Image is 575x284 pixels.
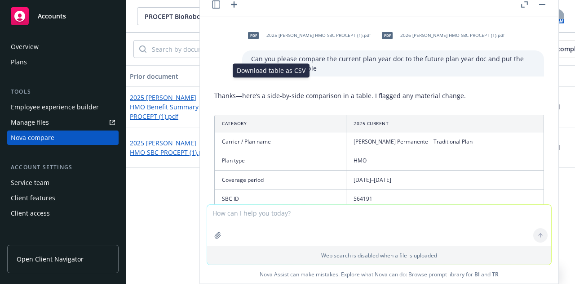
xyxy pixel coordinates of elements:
[215,132,346,151] td: Carrier / Plan name
[215,170,346,189] td: Coverage period
[251,54,535,73] p: Can you please compare the current plan year doc to the future plan year doc and put the comparis...
[11,100,99,114] div: Employee experience builder
[492,270,499,278] a: TR
[11,115,49,130] div: Manage files
[11,176,49,190] div: Service team
[11,206,50,221] div: Client access
[7,163,119,172] div: Account settings
[11,191,55,205] div: Client features
[248,32,259,39] span: pdf
[126,65,216,87] button: Prior document
[215,151,346,170] td: Plan type
[7,4,119,29] a: Accounts
[215,115,346,132] th: Category
[38,13,66,20] span: Accounts
[266,32,371,38] span: 2025 [PERSON_NAME] HMO SBC PROCEPT (1).pdf
[7,115,119,130] a: Manage files
[130,93,212,121] a: 2025 [PERSON_NAME] HMO Benefit Summary DF1 PROCEPT (1).pdf
[7,100,119,114] a: Employee experience builder
[130,138,212,157] a: 2025 [PERSON_NAME] HMO SBC PROCEPT (1).pdf
[7,191,119,205] a: Client features
[382,32,393,39] span: pdf
[215,189,346,208] td: SBC ID
[474,270,480,278] a: BI
[130,72,212,81] div: Prior document
[242,24,372,47] div: pdf2025 [PERSON_NAME] HMO SBC PROCEPT (1).pdf
[139,45,146,53] svg: Search
[145,12,222,21] span: PROCEPT BioRobotics Corporation
[7,176,119,190] a: Service team
[212,252,546,259] p: Web search is disabled when a file is uploaded
[7,55,119,69] a: Plans
[214,91,544,100] p: Thanks—here’s a side-by-side comparison in a table. I flagged any material change.
[7,131,119,145] a: Nova compare
[11,40,39,54] div: Overview
[146,41,305,58] input: Search by document, plan or user name...
[400,32,504,38] span: 2026 [PERSON_NAME] HMO SBC PROCEPT (1).pdf
[7,87,119,96] div: Tools
[11,131,54,145] div: Nova compare
[7,206,119,221] a: Client access
[376,24,506,47] div: pdf2026 [PERSON_NAME] HMO SBC PROCEPT (1).pdf
[137,7,249,25] button: PROCEPT BioRobotics Corporation
[237,66,305,75] p: Download table as CSV
[17,254,84,264] span: Open Client Navigator
[11,55,27,69] div: Plans
[203,265,555,284] span: Nova Assist can make mistakes. Explore what Nova can do: Browse prompt library for and
[7,40,119,54] a: Overview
